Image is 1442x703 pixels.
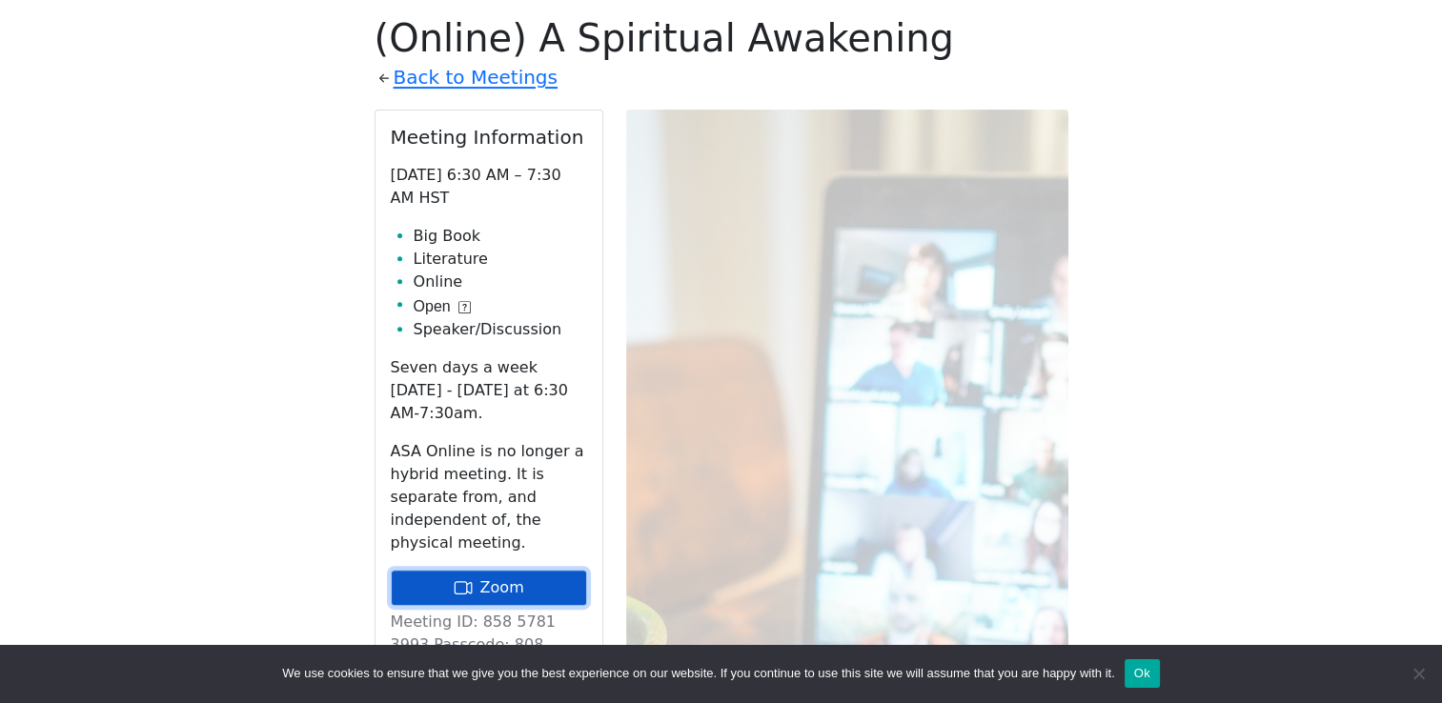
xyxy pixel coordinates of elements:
h1: (Online) A Spiritual Awakening [375,15,1068,61]
p: Seven days a week [DATE] - [DATE] at 6:30 AM-7:30am. [391,356,587,425]
span: We use cookies to ensure that we give you the best experience on our website. If you continue to ... [282,664,1114,683]
p: ASA Online is no longer a hybrid meeting. It is separate from, and independent of, the physical m... [391,440,587,554]
p: [DATE] 6:30 AM – 7:30 AM HST [391,164,587,210]
a: Zoom [391,570,587,606]
p: Meeting ID: 858 5781 3993 Passcode: 808 [391,611,587,656]
span: No [1409,664,1428,683]
span: Open [414,295,451,318]
a: Back to Meetings [394,61,558,94]
li: Literature [414,248,587,271]
li: Big Book [414,225,587,248]
button: Open [414,295,471,318]
h2: Meeting Information [391,126,587,149]
li: Speaker/Discussion [414,318,587,341]
li: Online [414,271,587,293]
button: Ok [1125,659,1160,688]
